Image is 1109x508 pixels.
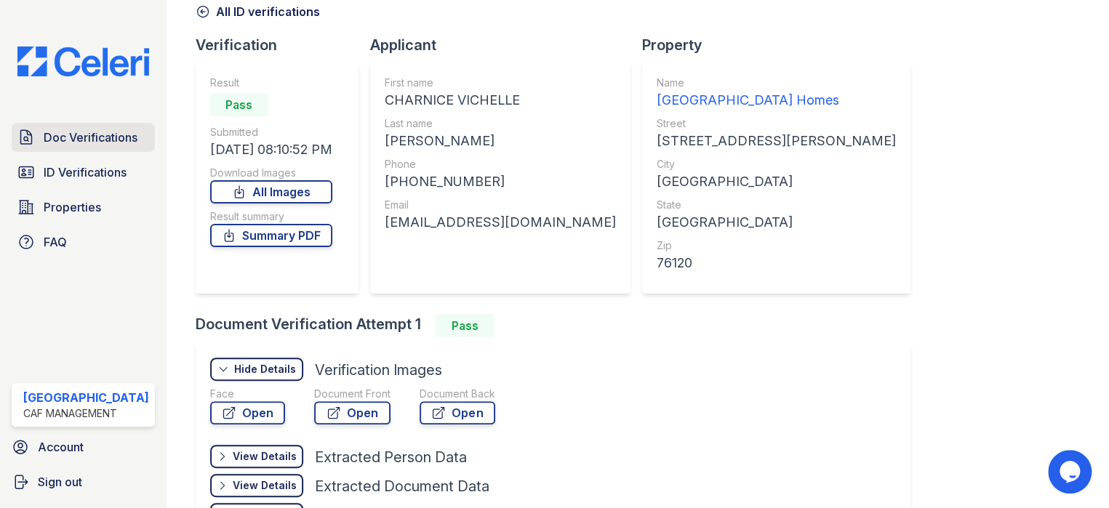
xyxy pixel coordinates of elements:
a: All Images [210,180,332,203]
div: [GEOGRAPHIC_DATA] [23,389,149,406]
div: Verification Images [315,360,442,380]
div: 76120 [657,253,896,273]
iframe: chat widget [1048,450,1094,493]
div: Extracted Document Data [315,476,489,496]
div: [EMAIL_ADDRESS][DOMAIN_NAME] [385,212,616,233]
span: ID Verifications [44,164,127,181]
div: Property [642,35,922,55]
div: [STREET_ADDRESS][PERSON_NAME] [657,131,896,151]
div: Last name [385,116,616,131]
div: Result summary [210,209,332,224]
a: Properties [12,193,155,222]
a: Open [210,401,285,424]
div: Verification [196,35,370,55]
div: Street [657,116,896,131]
div: Submitted [210,125,332,140]
div: Document Front [314,387,391,401]
span: Doc Verifications [44,129,137,146]
div: Applicant [370,35,642,55]
div: Face [210,387,285,401]
a: Name [GEOGRAPHIC_DATA] Homes [657,76,896,110]
div: Download Images [210,166,332,180]
a: FAQ [12,227,155,257]
a: Open [420,401,495,424]
div: [PHONE_NUMBER] [385,172,616,192]
div: [GEOGRAPHIC_DATA] [657,212,896,233]
div: State [657,198,896,212]
div: Extracted Person Data [315,447,467,467]
span: Account [38,438,84,456]
a: All ID verifications [196,3,320,20]
div: Email [385,198,616,212]
div: [GEOGRAPHIC_DATA] [657,172,896,192]
div: Hide Details [234,362,296,376]
div: [DATE] 08:10:52 PM [210,140,332,160]
a: Sign out [6,467,161,496]
div: City [657,157,896,172]
span: Sign out [38,473,82,491]
div: Document Verification Attempt 1 [196,314,922,337]
a: ID Verifications [12,158,155,187]
div: Document Back [420,387,495,401]
div: View Details [233,449,297,464]
div: CHARNICE VICHELLE [385,90,616,110]
span: Properties [44,198,101,216]
span: FAQ [44,233,67,251]
a: Account [6,432,161,461]
div: Phone [385,157,616,172]
img: CE_Logo_Blue-a8612792a0a2168367f1c8372b55b34899dd931a85d93a1a3d3e32e68fde9ad4.png [6,47,161,76]
div: View Details [233,478,297,493]
div: Name [657,76,896,90]
div: Pass [436,314,494,337]
div: [PERSON_NAME] [385,131,616,151]
div: CAF Management [23,406,149,421]
div: Result [210,76,332,90]
a: Summary PDF [210,224,332,247]
div: [GEOGRAPHIC_DATA] Homes [657,90,896,110]
a: Open [314,401,391,424]
div: Zip [657,238,896,253]
div: Pass [210,93,268,116]
a: Doc Verifications [12,123,155,152]
div: First name [385,76,616,90]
